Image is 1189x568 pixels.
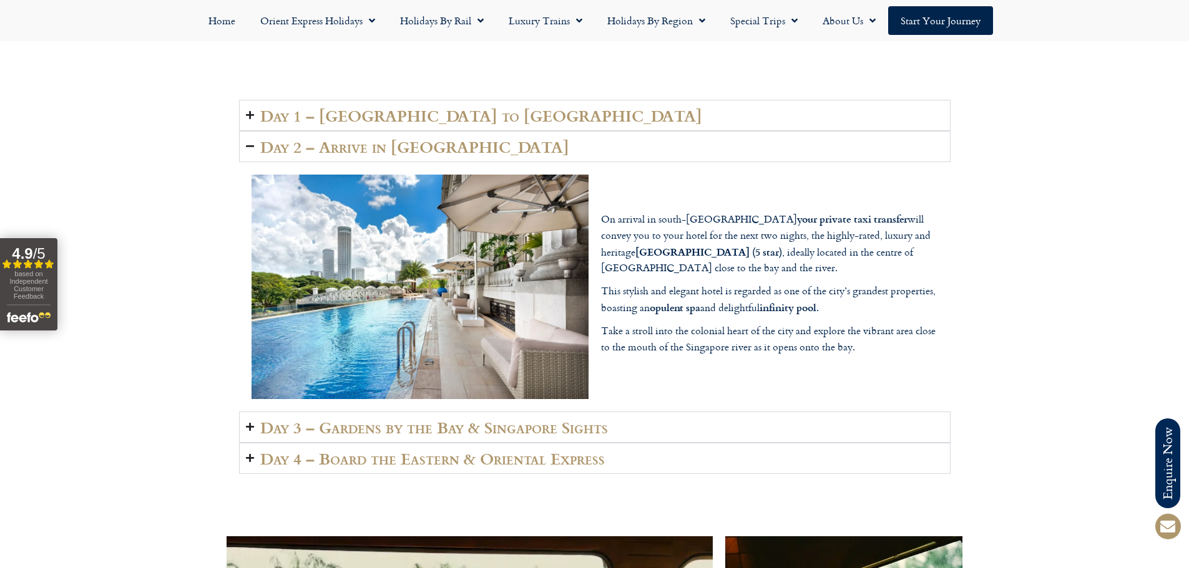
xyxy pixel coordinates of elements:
a: Luxury Trains [496,6,595,35]
a: Orient Express Holidays [248,6,388,35]
div: Accordion. Open links with Enter or Space, close with Escape, and navigate with Arrow Keys [239,100,951,474]
summary: Day 4 – Board the Eastern & Oriental Express [239,443,951,474]
p: Take a stroll into the colonial heart of the city and explore the vibrant area close to the mouth... [601,323,938,355]
summary: Day 1 – [GEOGRAPHIC_DATA] to [GEOGRAPHIC_DATA] [239,100,951,131]
p: This stylish and elegant hotel is regarded as one of the city’s grandest properties, boasting an ... [601,283,938,315]
a: Holidays by Region [595,6,718,35]
summary: Day 2 – Arrive in [GEOGRAPHIC_DATA] [239,131,951,162]
h2: Day 2 – Arrive in [GEOGRAPHIC_DATA] [260,138,569,155]
span: Your last name [343,267,407,281]
a: Home [196,6,248,35]
input: By telephone [3,458,11,466]
a: Start your Journey [888,6,993,35]
a: Holidays by Rail [388,6,496,35]
span: By telephone [14,456,70,469]
strong: infinity pool [760,300,816,314]
strong: [GEOGRAPHIC_DATA] (5 star) [635,244,782,259]
h2: Day 4 – Board the Eastern & Oriental Express [260,450,605,467]
nav: Menu [6,6,1183,35]
strong: your private taxi transfer [797,211,908,226]
a: About Us [810,6,888,35]
strong: opulent spa [650,300,700,314]
input: By email [3,441,11,450]
h2: Day 3 – Gardens by the Bay & Singapore Sights [260,418,608,436]
span: By email [14,440,52,453]
p: On arrival in south-[GEOGRAPHIC_DATA] will convey you to your hotel for the next two nights, the ... [601,211,938,276]
summary: Day 3 – Gardens by the Bay & Singapore Sights [239,412,951,443]
a: Special Trips [718,6,810,35]
h2: Day 1 – [GEOGRAPHIC_DATA] to [GEOGRAPHIC_DATA] [260,107,702,124]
